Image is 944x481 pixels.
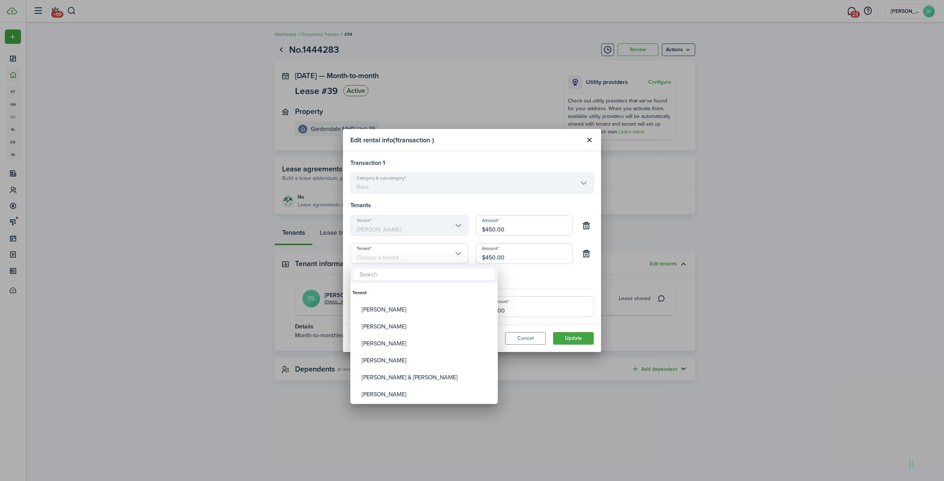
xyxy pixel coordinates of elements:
div: [PERSON_NAME] [362,335,492,352]
input: Search [353,268,495,280]
div: [PERSON_NAME] [362,318,492,335]
div: [PERSON_NAME] [362,301,492,318]
div: [PERSON_NAME] & [PERSON_NAME] [362,369,492,386]
div: Tenant [353,284,496,301]
div: [PERSON_NAME] [362,386,492,403]
mbsc-wheel: Tenant [350,283,498,404]
div: [PERSON_NAME] [362,352,492,369]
